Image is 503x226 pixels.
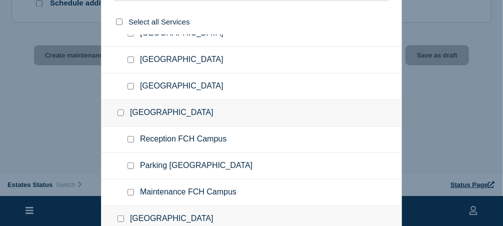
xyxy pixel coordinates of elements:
input: FCH Campus checkbox [117,109,124,116]
span: Maintenance FCH Campus [140,187,236,197]
span: Reception FCH Campus [140,134,226,144]
input: Parking FCH Campus checkbox [127,162,134,169]
input: Reception FCH Campus checkbox [127,136,134,142]
input: Maintenance Park Campus checkbox [127,83,134,89]
input: select all checkbox [116,18,122,25]
span: [GEOGRAPHIC_DATA] [140,55,223,65]
span: Parking [GEOGRAPHIC_DATA] [140,161,252,171]
input: Parking Park Campus checkbox [127,56,134,63]
input: Maintenance FCH Campus checkbox [127,189,134,195]
div: [GEOGRAPHIC_DATA] [101,100,401,126]
span: Select all Services [128,17,190,26]
span: [GEOGRAPHIC_DATA] [140,81,223,91]
input: Pittville Student Village checkbox [117,215,124,222]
